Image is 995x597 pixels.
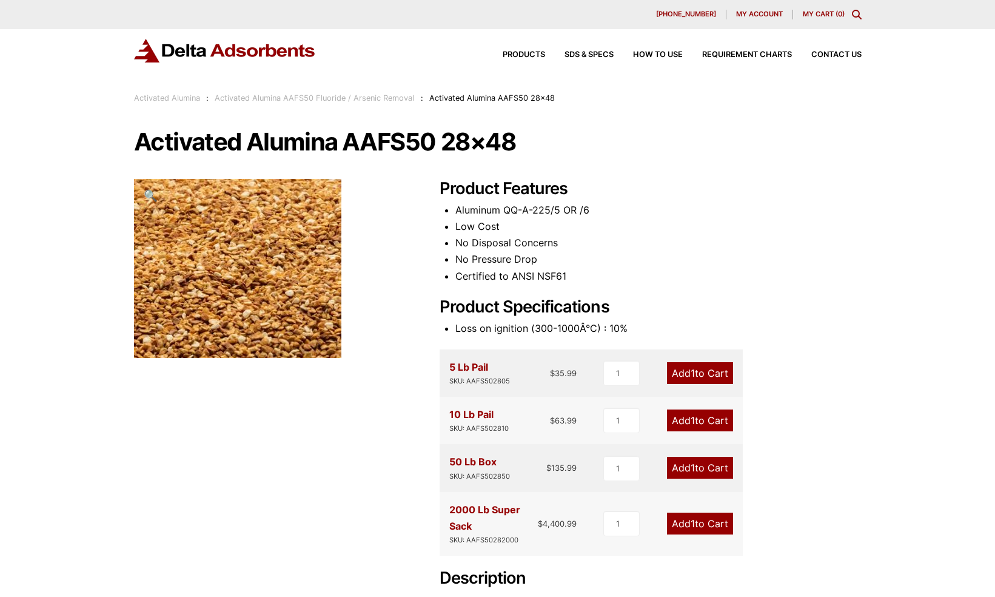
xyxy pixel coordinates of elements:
span: SDS & SPECS [565,51,614,59]
li: Low Cost [455,218,862,235]
div: Toggle Modal Content [852,10,862,19]
div: 50 Lb Box [449,454,510,482]
div: 5 Lb Pail [449,359,510,387]
a: Add1to Cart [667,410,733,431]
span: $ [546,463,551,473]
span: $ [550,368,555,378]
bdi: 135.99 [546,463,577,473]
span: Activated Alumina AAFS50 28×48 [429,93,555,103]
span: Contact Us [811,51,862,59]
a: Activated Alumina AAFS50 Fluoride / Arsenic Removal [215,93,414,103]
a: SDS & SPECS [545,51,614,59]
span: Requirement Charts [702,51,792,59]
div: SKU: AAFS502810 [449,423,509,434]
div: 10 Lb Pail [449,406,509,434]
div: 2000 Lb Super Sack [449,502,538,546]
a: View full-screen image gallery [134,179,167,212]
bdi: 4,400.99 [538,519,577,528]
a: Products [483,51,545,59]
h2: Product Features [440,179,862,199]
li: No Pressure Drop [455,251,862,268]
h1: Activated Alumina AAFS50 28×48 [134,129,862,155]
a: How to Use [614,51,683,59]
a: Activated Alumina [134,93,200,103]
a: Add1to Cart [667,513,733,535]
span: My account [736,11,783,18]
span: 1 [691,518,695,530]
span: 1 [691,462,695,474]
a: Requirement Charts [683,51,792,59]
span: 0 [838,10,842,18]
a: Add1to Cart [667,362,733,384]
a: [PHONE_NUMBER] [646,10,726,19]
bdi: 35.99 [550,368,577,378]
li: No Disposal Concerns [455,235,862,251]
span: 1 [691,367,695,379]
span: : [421,93,423,103]
span: $ [538,519,543,528]
div: SKU: AAFS502805 [449,376,510,387]
div: SKU: AAFS502850 [449,471,510,482]
li: Certified to ANSI NSF61 [455,268,862,285]
span: $ [550,416,555,425]
bdi: 63.99 [550,416,577,425]
span: 🔍 [144,189,158,202]
img: Delta Adsorbents [134,39,316,62]
a: My Cart (0) [803,10,845,18]
span: : [206,93,209,103]
h2: Description [440,568,862,589]
span: 1 [691,414,695,427]
li: Loss on ignition (300-1000Â°C) : 10% [455,320,862,337]
h2: Product Specifications [440,297,862,317]
a: Add1to Cart [667,457,733,479]
img: Activated Alumina AAFS50 28x48 [134,179,341,358]
a: My account [726,10,793,19]
span: How to Use [633,51,683,59]
span: [PHONE_NUMBER] [656,11,716,18]
span: Products [503,51,545,59]
div: SKU: AAFS50282000 [449,535,538,546]
li: Aluminum QQ-A-225/5 OR /6 [455,202,862,218]
a: Contact Us [792,51,862,59]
